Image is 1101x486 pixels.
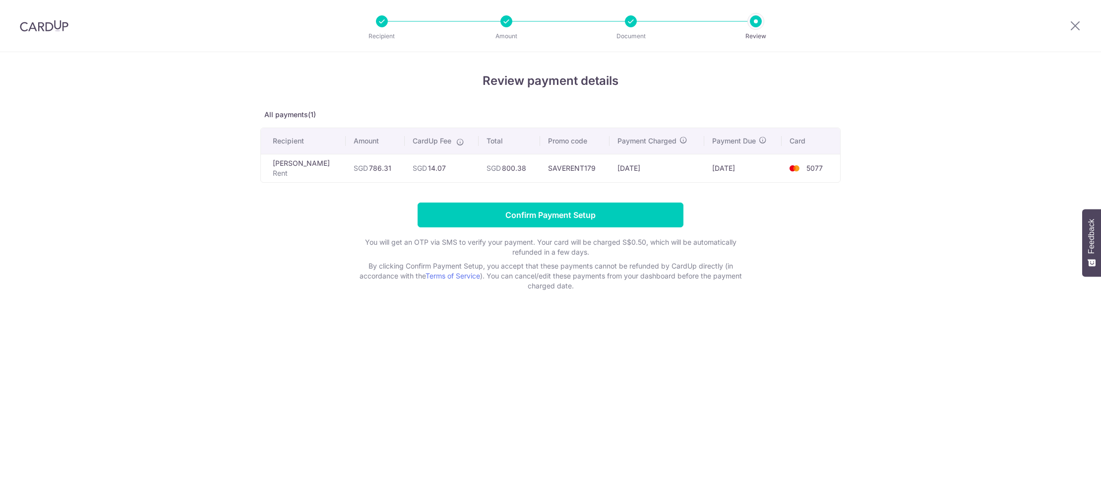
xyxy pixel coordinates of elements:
p: Amount [470,31,543,41]
span: Payment Charged [617,136,676,146]
th: Total [479,128,540,154]
p: Recipient [345,31,419,41]
th: Promo code [540,128,610,154]
p: You will get an OTP via SMS to verify your payment. Your card will be charged S$0.50, which will ... [352,237,749,257]
iframe: Opens a widget where you can find more information [1037,456,1091,481]
span: SGD [487,164,501,172]
th: Amount [346,128,405,154]
img: <span class="translation_missing" title="translation missing: en.account_steps.new_confirm_form.b... [785,162,804,174]
p: Document [594,31,668,41]
td: [PERSON_NAME] [261,154,346,182]
td: SAVERENT179 [540,154,610,182]
td: 14.07 [405,154,479,182]
td: [DATE] [704,154,782,182]
img: CardUp [20,20,68,32]
span: Payment Due [712,136,756,146]
p: All payments(1) [260,110,841,120]
span: Feedback [1087,219,1096,254]
span: 5077 [806,164,823,172]
input: Confirm Payment Setup [418,203,683,227]
p: By clicking Confirm Payment Setup, you accept that these payments cannot be refunded by CardUp di... [352,261,749,291]
td: [DATE] [610,154,704,182]
p: Rent [273,168,338,178]
span: CardUp Fee [413,136,451,146]
th: Card [782,128,840,154]
span: SGD [354,164,368,172]
th: Recipient [261,128,346,154]
td: 786.31 [346,154,405,182]
button: Feedback - Show survey [1082,209,1101,277]
span: SGD [413,164,427,172]
td: 800.38 [479,154,540,182]
p: Review [719,31,793,41]
a: Terms of Service [426,272,480,280]
h4: Review payment details [260,72,841,90]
